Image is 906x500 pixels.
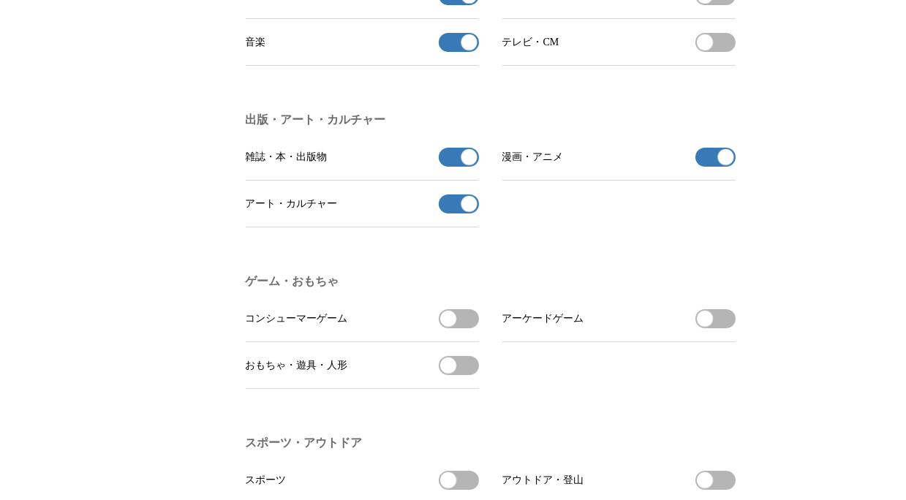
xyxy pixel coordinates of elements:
[246,36,266,49] span: 音楽
[246,312,348,325] span: コンシューマーゲーム
[502,474,584,487] span: アウトドア・登山
[246,151,328,164] span: 雑誌・本・出版物
[502,312,584,325] span: アーケードゲーム
[502,151,564,164] span: 漫画・アニメ
[246,274,736,289] h3: ゲーム・おもちゃ
[246,197,338,211] span: アート・カルチャー
[246,359,348,372] span: おもちゃ・遊具・人形
[246,436,736,451] h3: スポーツ・アウトドア
[246,474,287,487] span: スポーツ
[502,36,559,49] span: テレビ・CM
[246,113,736,128] h3: 出版・アート・カルチャー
